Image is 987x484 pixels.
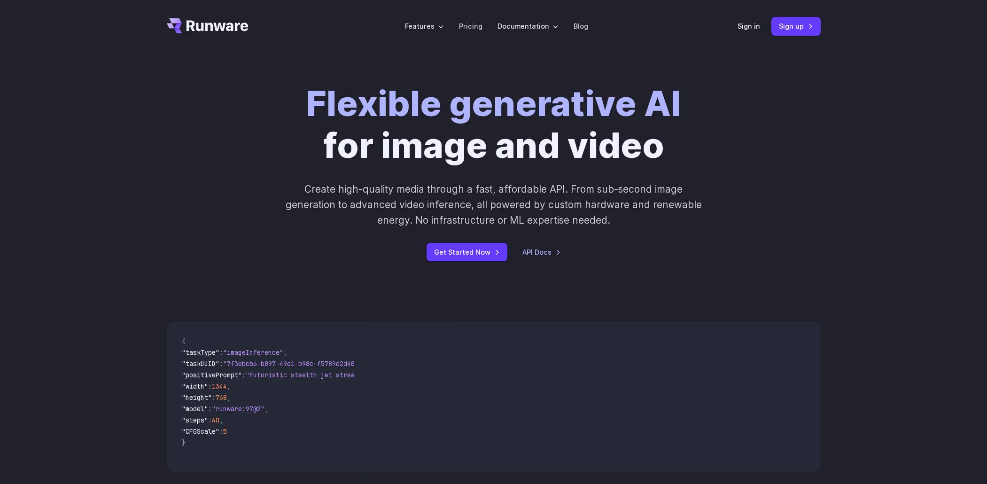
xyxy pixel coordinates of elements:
span: "model" [182,405,208,413]
a: Sign up [771,17,821,35]
span: "taskUUID" [182,359,219,368]
span: "imageInference" [223,348,283,357]
span: "steps" [182,416,208,424]
h1: for image and video [306,83,681,166]
span: : [212,393,216,402]
span: : [208,416,212,424]
p: Create high-quality media through a fast, affordable API. From sub-second image generation to adv... [284,181,703,228]
span: "height" [182,393,212,402]
span: "7f3ebcb6-b897-49e1-b98c-f5789d2d40d7" [223,359,366,368]
a: Pricing [459,21,482,31]
label: Features [405,21,444,31]
span: } [182,438,186,447]
span: "CFGScale" [182,427,219,436]
span: "Futuristic stealth jet streaking through a neon-lit cityscape with glowing purple exhaust" [246,371,588,379]
span: "width" [182,382,208,390]
span: 5 [223,427,227,436]
a: Go to / [167,18,249,33]
span: "runware:97@2" [212,405,264,413]
span: "positivePrompt" [182,371,242,379]
span: : [208,382,212,390]
label: Documentation [497,21,559,31]
a: Get Started Now [427,243,507,261]
span: 40 [212,416,219,424]
a: Blog [574,21,588,31]
span: : [219,427,223,436]
span: : [219,348,223,357]
span: , [227,382,231,390]
span: : [219,359,223,368]
span: , [227,393,231,402]
span: , [283,348,287,357]
span: "taskType" [182,348,219,357]
a: Sign in [738,21,760,31]
span: , [264,405,268,413]
span: { [182,337,186,345]
span: 1344 [212,382,227,390]
span: : [208,405,212,413]
span: : [242,371,246,379]
span: , [219,416,223,424]
strong: Flexible generative AI [306,82,681,125]
span: 768 [216,393,227,402]
a: API Docs [522,247,561,258]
